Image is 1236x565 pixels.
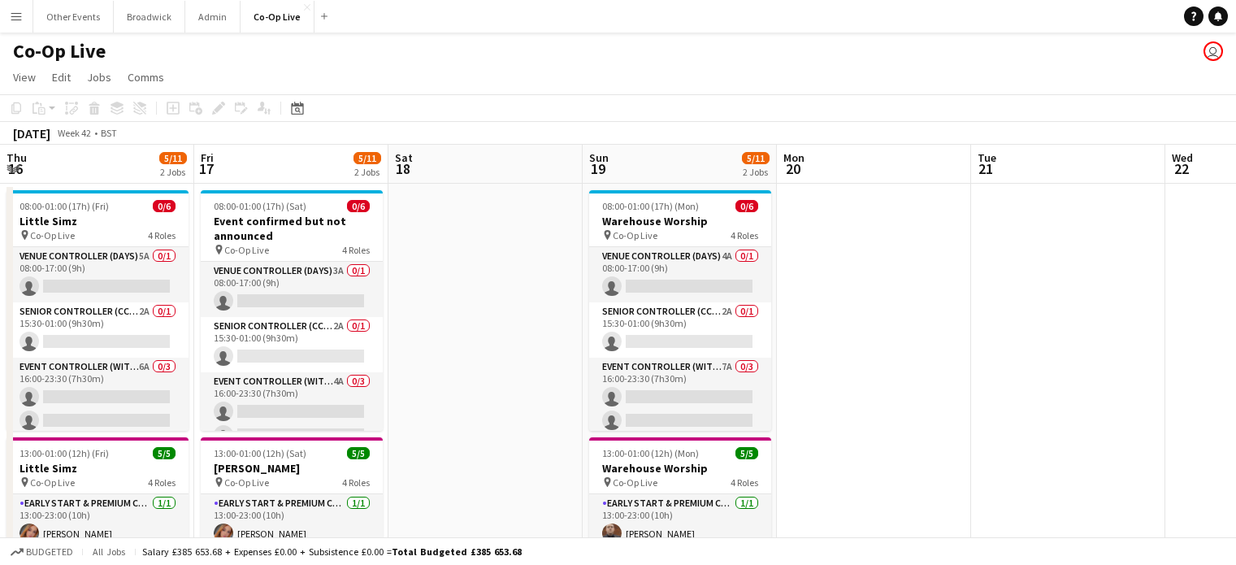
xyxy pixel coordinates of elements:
[224,244,269,256] span: Co-Op Live
[241,1,314,33] button: Co-Op Live
[735,447,758,459] span: 5/5
[87,70,111,85] span: Jobs
[613,229,657,241] span: Co-Op Live
[30,229,75,241] span: Co-Op Live
[121,67,171,88] a: Comms
[353,152,381,164] span: 5/11
[783,150,804,165] span: Mon
[4,159,27,178] span: 16
[7,214,189,228] h3: Little Simz
[8,543,76,561] button: Budgeted
[89,545,128,558] span: All jobs
[602,200,699,212] span: 08:00-01:00 (17h) (Mon)
[342,244,370,256] span: 4 Roles
[1172,150,1193,165] span: Wed
[7,302,189,358] app-card-role: Senior Controller (CCTV)2A0/115:30-01:00 (9h30m)
[201,190,383,431] app-job-card: 08:00-01:00 (17h) (Sat)0/6Event confirmed but not announced Co-Op Live4 RolesVenue Controller (Da...
[735,200,758,212] span: 0/6
[589,190,771,431] app-job-card: 08:00-01:00 (17h) (Mon)0/6Warehouse Worship Co-Op Live4 RolesVenue Controller (Days)4A0/108:00-17...
[148,476,176,489] span: 4 Roles
[201,461,383,476] h3: [PERSON_NAME]
[198,159,214,178] span: 17
[392,159,413,178] span: 18
[201,214,383,243] h3: Event confirmed but not announced
[160,166,186,178] div: 2 Jobs
[201,494,383,550] app-card-role: Early Start & Premium Controller (with CCTV)1/113:00-23:00 (10h)[PERSON_NAME]
[153,447,176,459] span: 5/5
[743,166,769,178] div: 2 Jobs
[731,229,758,241] span: 4 Roles
[781,159,804,178] span: 20
[54,127,94,139] span: Week 42
[602,447,699,459] span: 13:00-01:00 (12h) (Mon)
[201,262,383,317] app-card-role: Venue Controller (Days)3A0/108:00-17:00 (9h)
[589,247,771,302] app-card-role: Venue Controller (Days)4A0/108:00-17:00 (9h)
[7,67,42,88] a: View
[7,461,189,476] h3: Little Simz
[354,166,380,178] div: 2 Jobs
[1169,159,1193,178] span: 22
[13,70,36,85] span: View
[589,302,771,358] app-card-role: Senior Controller (CCTV)2A0/115:30-01:00 (9h30m)
[46,67,77,88] a: Edit
[33,1,114,33] button: Other Events
[142,545,522,558] div: Salary £385 653.68 + Expenses £0.00 + Subsistence £0.00 =
[7,190,189,431] app-job-card: 08:00-01:00 (17h) (Fri)0/6Little Simz Co-Op Live4 RolesVenue Controller (Days)5A0/108:00-17:00 (9...
[589,461,771,476] h3: Warehouse Worship
[7,150,27,165] span: Thu
[742,152,770,164] span: 5/11
[26,546,73,558] span: Budgeted
[13,39,106,63] h1: Co-Op Live
[148,229,176,241] span: 4 Roles
[224,476,269,489] span: Co-Op Live
[128,70,164,85] span: Comms
[214,447,306,459] span: 13:00-01:00 (12h) (Sat)
[613,476,657,489] span: Co-Op Live
[395,150,413,165] span: Sat
[587,159,609,178] span: 19
[201,317,383,372] app-card-role: Senior Controller (CCTV)2A0/115:30-01:00 (9h30m)
[20,447,109,459] span: 13:00-01:00 (12h) (Fri)
[589,150,609,165] span: Sun
[201,150,214,165] span: Fri
[7,494,189,550] app-card-role: Early Start & Premium Controller (with CCTV)1/113:00-23:00 (10h)[PERSON_NAME]
[589,214,771,228] h3: Warehouse Worship
[153,200,176,212] span: 0/6
[80,67,118,88] a: Jobs
[347,447,370,459] span: 5/5
[13,125,50,141] div: [DATE]
[975,159,996,178] span: 21
[201,372,383,475] app-card-role: Event Controller (with CCTV)4A0/316:00-23:30 (7h30m)
[101,127,117,139] div: BST
[589,494,771,550] app-card-role: Early Start & Premium Controller (with CCTV)1/113:00-23:00 (10h)[PERSON_NAME]
[30,476,75,489] span: Co-Op Live
[342,476,370,489] span: 4 Roles
[7,358,189,460] app-card-role: Event Controller (with CCTV)6A0/316:00-23:30 (7h30m)
[392,545,522,558] span: Total Budgeted £385 653.68
[159,152,187,164] span: 5/11
[114,1,185,33] button: Broadwick
[978,150,996,165] span: Tue
[185,1,241,33] button: Admin
[347,200,370,212] span: 0/6
[589,358,771,460] app-card-role: Event Controller (with CCTV)7A0/316:00-23:30 (7h30m)
[731,476,758,489] span: 4 Roles
[7,247,189,302] app-card-role: Venue Controller (Days)5A0/108:00-17:00 (9h)
[20,200,109,212] span: 08:00-01:00 (17h) (Fri)
[1203,41,1223,61] app-user-avatar: Ashley Fielding
[214,200,306,212] span: 08:00-01:00 (17h) (Sat)
[52,70,71,85] span: Edit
